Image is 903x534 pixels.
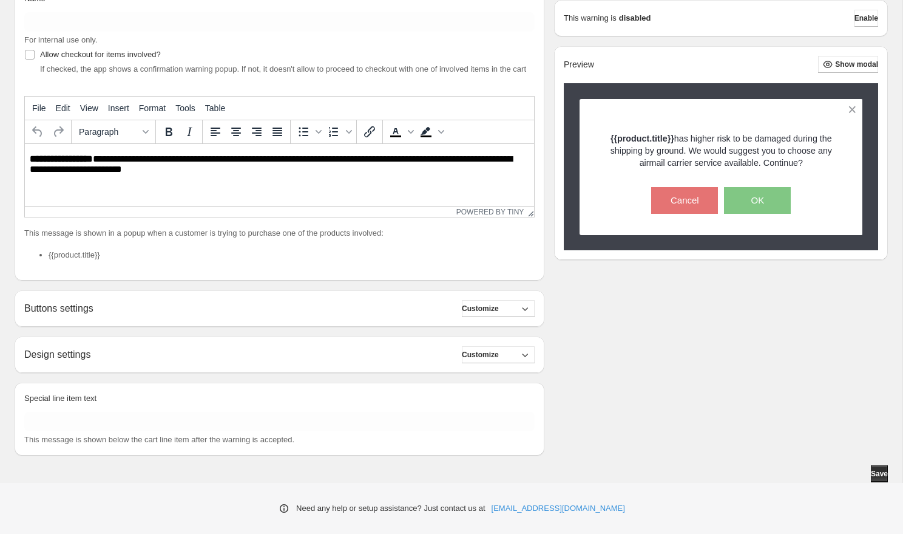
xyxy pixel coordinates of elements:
[24,349,90,360] h2: Design settings
[416,122,446,142] div: Background color
[74,122,153,142] button: Formats
[871,465,888,482] button: Save
[385,122,416,142] div: Text color
[462,346,535,363] button: Customize
[205,103,225,113] span: Table
[32,103,46,113] span: File
[818,56,878,73] button: Show modal
[179,122,200,142] button: Italic
[564,60,594,70] h2: Preview
[40,50,161,59] span: Allow checkout for items involved?
[226,122,246,142] button: Align center
[462,350,499,360] span: Customize
[267,122,288,142] button: Justify
[48,122,69,142] button: Redo
[108,103,129,113] span: Insert
[24,35,97,44] span: For internal use only.
[456,208,524,216] a: Powered by Tiny
[56,103,70,113] span: Edit
[158,122,179,142] button: Bold
[564,12,617,24] p: This warning is
[25,144,534,206] iframe: Rich Text Area
[359,122,380,142] button: Insert/edit link
[80,103,98,113] span: View
[492,502,625,515] a: [EMAIL_ADDRESS][DOMAIN_NAME]
[175,103,195,113] span: Tools
[724,187,791,214] button: OK
[40,64,526,74] span: If checked, the app shows a confirmation warning popup. If not, it doesn't allow to proceed to ch...
[524,207,534,217] div: Resize
[79,127,138,137] span: Paragraph
[854,10,878,27] button: Enable
[246,122,267,142] button: Align right
[462,300,535,317] button: Customize
[601,132,842,169] p: has higher risk to be damaged during the shipping by ground. We would suggest you to choose any a...
[462,304,499,313] span: Customize
[651,187,718,214] button: Cancel
[205,122,226,142] button: Align left
[24,227,535,239] p: This message is shown in a popup when a customer is trying to purchase one of the products involved:
[24,303,93,314] h2: Buttons settings
[610,134,674,143] strong: {{product.title}}
[27,122,48,142] button: Undo
[139,103,166,113] span: Format
[24,435,294,444] span: This message is shown below the cart line item after the warning is accepted.
[871,469,888,479] span: Save
[323,122,354,142] div: Numbered list
[293,122,323,142] div: Bullet list
[24,394,96,403] span: Special line item text
[49,249,535,261] li: {{product.title}}
[835,60,878,69] span: Show modal
[619,12,651,24] strong: disabled
[854,13,878,23] span: Enable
